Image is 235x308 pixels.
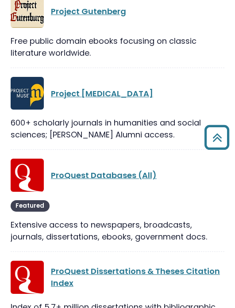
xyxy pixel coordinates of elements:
div: Extensive access to newspapers, broadcasts, journals, dissertations, ebooks, government docs. [11,219,224,243]
div: Free public domain ebooks focusing on classic literature worldwide. [11,35,224,59]
div: 600+ scholarly journals in humanities and social sciences; [PERSON_NAME] Alumni access. [11,117,224,141]
a: ProQuest Databases (All) [51,170,157,181]
a: Back to Top [201,129,233,145]
a: Project Gutenberg [51,6,126,17]
span: Featured [11,200,50,212]
a: ProQuest Dissertations & Theses Citation Index [51,266,220,289]
a: Project [MEDICAL_DATA] [51,88,153,99]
